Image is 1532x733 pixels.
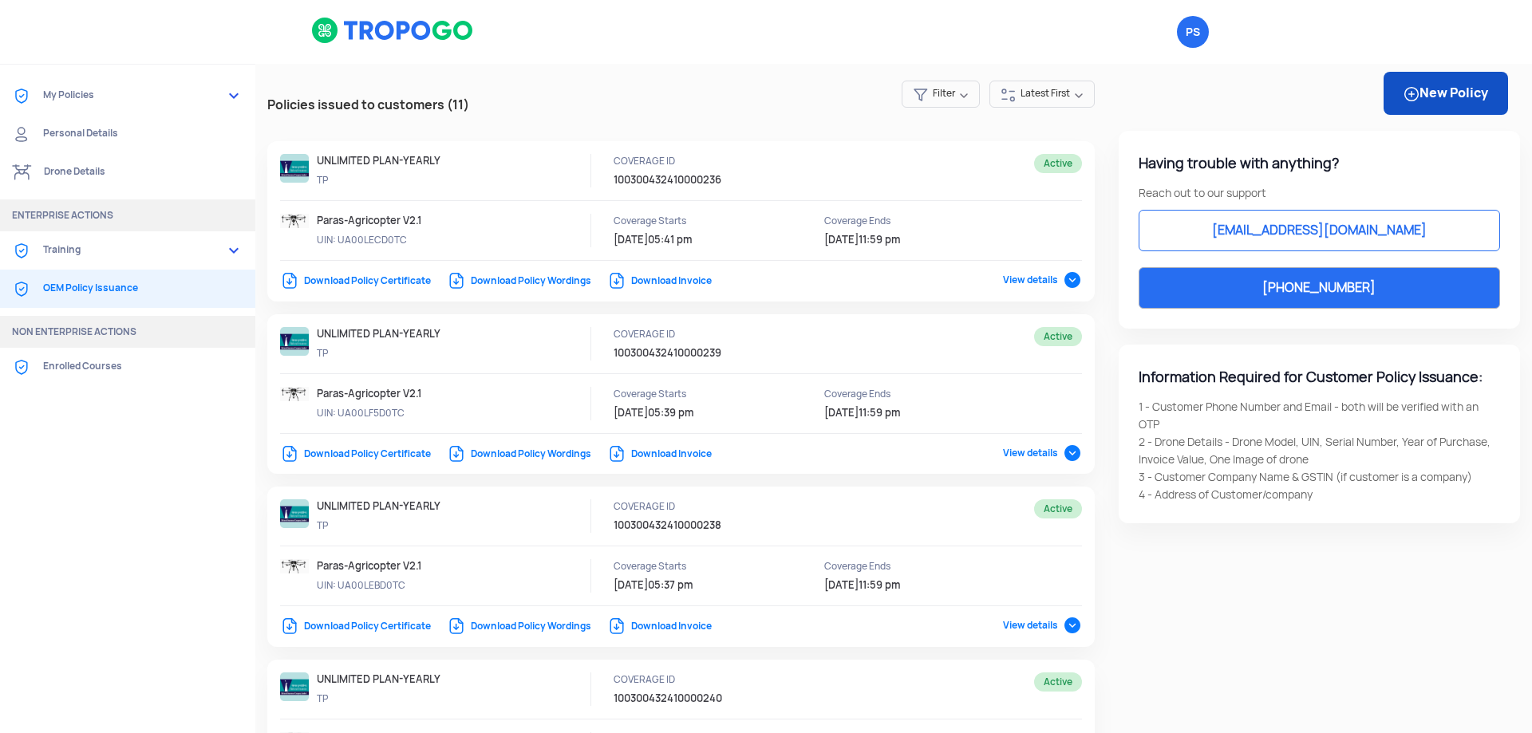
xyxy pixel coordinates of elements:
[824,406,859,420] span: [DATE]
[280,559,309,573] img: img-paras-agricopter-v2.1.png
[447,620,591,633] a: Download Policy Wordings
[859,406,900,420] span: 11:59 pm
[614,233,648,246] span: [DATE]
[280,387,309,401] img: img-paras-agricopter-v2.1.png
[12,124,31,144] img: ic_Personal%20details.svg
[12,357,31,376] img: ic_Coverages.svg
[317,387,460,401] p: Paras-Agricopter V2.1
[824,233,859,246] span: [DATE]
[311,17,475,44] img: logoHeader.svg
[614,327,757,341] p: COVERAGE ID
[12,279,31,298] img: ic_Coverages.svg
[1034,672,1082,692] span: Active
[824,559,968,573] p: Coverage Ends
[317,672,460,687] p: UNLIMITED PLAN-YEARLY
[1003,619,1082,632] span: View details
[648,406,693,420] span: 05:39 pm
[447,447,591,460] a: Download Policy Wordings
[614,406,757,420] p: 29/10/2024 05:39 pm
[1139,486,1500,503] div: 4 - Address of Customer/company
[317,578,460,593] p: UA00LEBD0TC
[447,274,591,287] a: Download Policy Wordings
[648,233,692,246] span: 05:41 pm
[1034,499,1082,518] span: Active
[1139,433,1500,468] div: 2 - Drone Details - Drone Model, UIN, Serial Number, Year of Purchase, Invoice Value, One Image o...
[1034,327,1082,346] span: Active
[280,327,309,356] img: ic_nationallogo.png
[614,499,757,514] p: COVERAGE ID
[607,274,712,287] a: Download Invoice
[614,406,648,420] span: [DATE]
[224,86,243,105] img: expand_more.png
[614,692,781,706] p: 100300432410000240
[1139,398,1500,433] div: 1 - Customer Phone Number and Email - both will be verified with an OTP
[989,81,1095,108] span: Latest First
[1034,154,1082,173] span: Active
[1003,447,1082,459] span: View details
[280,499,309,528] img: ic_nationallogo.png
[1139,184,1500,202] div: Reach out to our support
[614,214,757,228] p: Coverage Starts
[1177,16,1209,48] span: Pranay Shah
[280,274,431,287] a: Download Policy Certificate
[280,154,309,183] img: ic_nationallogo.png
[12,163,32,182] img: ic_Drone%20details.svg
[1139,468,1500,486] div: 3 - Customer Company Name & GSTIN (if customer is a company)
[1003,274,1082,286] span: View details
[317,346,460,361] p: TP
[607,447,712,460] a: Download Invoice
[859,233,900,246] span: 11:59 pm
[902,81,980,108] span: Filter
[614,559,757,573] p: Coverage Starts
[317,559,460,573] p: Paras-Agricopter V2.1
[317,173,460,187] p: TP
[614,346,781,361] p: 100300432410000239
[824,578,859,592] span: [DATE]
[1139,365,1500,390] div: Information Required for Customer Policy Issuance:
[824,233,968,247] p: 28/10/2025 11:59 pm
[614,173,781,187] p: 100300432410000236
[280,447,431,460] a: Download Policy Certificate
[317,214,460,228] p: Paras-Agricopter V2.1
[614,578,648,592] span: [DATE]
[12,241,31,260] img: ic_Coverages.svg
[824,406,968,420] p: 28/10/2025 11:59 pm
[317,327,460,341] p: UNLIMITED PLAN-YEARLY
[824,387,968,401] p: Coverage Ends
[280,214,309,228] img: img-paras-agricopter-v2.1.png
[317,154,460,168] p: UNLIMITED PLAN-YEARLY
[317,518,460,533] p: TP
[1384,72,1508,115] a: New Policy
[317,499,460,514] p: UNLIMITED PLAN-YEARLY
[224,241,243,260] img: expand_more.png
[614,578,757,593] p: 29/10/2024 05:37 pm
[859,578,900,592] span: 11:59 pm
[614,154,757,168] p: COVERAGE ID
[824,578,968,593] p: 28/10/2025 11:59 pm
[607,620,712,633] a: Download Invoice
[12,86,31,105] img: ic_Coverages.svg
[1139,267,1500,309] a: [PHONE_NUMBER]
[824,214,968,228] p: Coverage Ends
[1139,151,1500,176] div: Having trouble with anything?
[317,406,460,420] p: UA00LF5D0TC
[317,233,460,247] p: UA00LECD0TC
[614,233,757,247] p: 29/10/2024 05:41 pm
[648,578,693,592] span: 05:37 pm
[614,518,781,533] p: 100300432410000238
[280,620,431,633] a: Download Policy Certificate
[317,692,460,706] p: TP
[1139,210,1500,251] a: [EMAIL_ADDRESS][DOMAIN_NAME]
[614,387,757,401] p: Coverage Starts
[614,672,757,687] p: COVERAGE ID
[267,96,469,116] h3: Policies issued to customers (11)
[280,672,309,701] img: ic_nationallogo.png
